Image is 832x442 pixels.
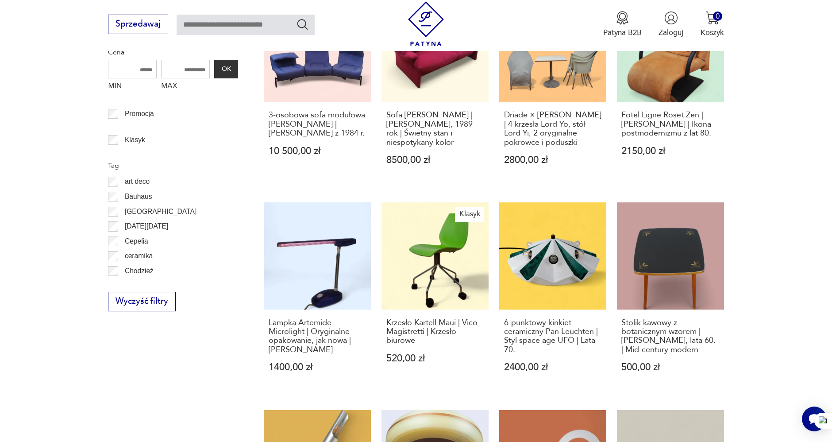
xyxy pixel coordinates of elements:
img: Ikona koszyka [705,11,719,25]
img: Ikona medalu [616,11,629,25]
img: Patyna - sklep z meblami i dekoracjami vintage [404,1,448,46]
label: MIN [108,78,157,95]
h3: Krzesło Kartell Maui | Vico Magistretti | Krzesło biurowe [386,318,484,345]
button: Wyczyść filtry [108,292,175,311]
p: 520,00 zł [386,354,484,363]
p: 8500,00 zł [386,155,484,165]
button: Zaloguj [659,11,683,38]
p: ceramika [125,250,153,262]
h3: 6-punktowy kinkiet ceramiczny Pan Leuchten | Styl space age UFO | Lata 70. [504,318,601,355]
a: Ikona medaluPatyna B2B [603,11,642,38]
a: Lampka Artemide Microlight | Oryginalne opakowanie, jak nowa | Ernesto GismondiLampka Artemide Mi... [264,202,371,393]
p: Promocja [125,108,154,120]
p: 2400,00 zł [504,363,601,372]
h3: Stolik kawowy z botanicznym wzorem | [PERSON_NAME], lata 60. | Mid-century modern [622,318,719,355]
p: 1400,00 zł [269,363,366,372]
p: 10 500,00 zł [269,147,366,156]
p: Bauhaus [125,191,152,202]
p: Ćmielów [125,280,151,292]
p: Chodzież [125,265,154,277]
button: Patyna B2B [603,11,642,38]
div: 0 [713,12,722,21]
p: 2800,00 zł [504,155,601,165]
h3: 3-osobowa sofa modułowa [PERSON_NAME] | [PERSON_NAME] z 1984 r. [269,111,366,138]
button: OK [214,60,238,78]
iframe: Smartsupp widget button [802,407,827,431]
p: [GEOGRAPHIC_DATA] [125,206,196,217]
p: 500,00 zł [622,363,719,372]
p: Koszyk [701,27,724,38]
p: Tag [108,160,238,171]
p: Zaloguj [659,27,683,38]
p: Cepelia [125,236,148,247]
a: 6-punktowy kinkiet ceramiczny Pan Leuchten | Styl space age UFO | Lata 70.6-punktowy kinkiet cera... [499,202,606,393]
p: 2150,00 zł [622,147,719,156]
p: art deco [125,176,150,187]
p: Patyna B2B [603,27,642,38]
button: Szukaj [296,18,309,31]
label: MAX [161,78,210,95]
h3: Fotel Ligne Roset Zen | [PERSON_NAME] | Ikona postmodernizmu z lat 80. [622,111,719,138]
h3: Sofa [PERSON_NAME] | [PERSON_NAME], 1989 rok | Świetny stan i niespotykany kolor [386,111,484,147]
p: [DATE][DATE] [125,221,168,232]
h3: Lampka Artemide Microlight | Oryginalne opakowanie, jak nowa | [PERSON_NAME] [269,318,366,355]
a: Stolik kawowy z botanicznym wzorem | Albert Busch, lata 60. | Mid-century modernStolik kawowy z b... [617,202,724,393]
button: 0Koszyk [701,11,724,38]
h3: Driade × [PERSON_NAME] | 4 krzesła Lord Yo, stół Lord Yi, 2 oryginalne pokrowce i poduszki [504,111,601,147]
img: Ikonka użytkownika [664,11,678,25]
a: Sprzedawaj [108,21,168,28]
p: Cena [108,47,238,58]
button: Sprzedawaj [108,15,168,34]
p: Klasyk [125,134,145,146]
a: KlasykKrzesło Kartell Maui | Vico Magistretti | Krzesło biuroweKrzesło Kartell Maui | Vico Magist... [381,202,489,393]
